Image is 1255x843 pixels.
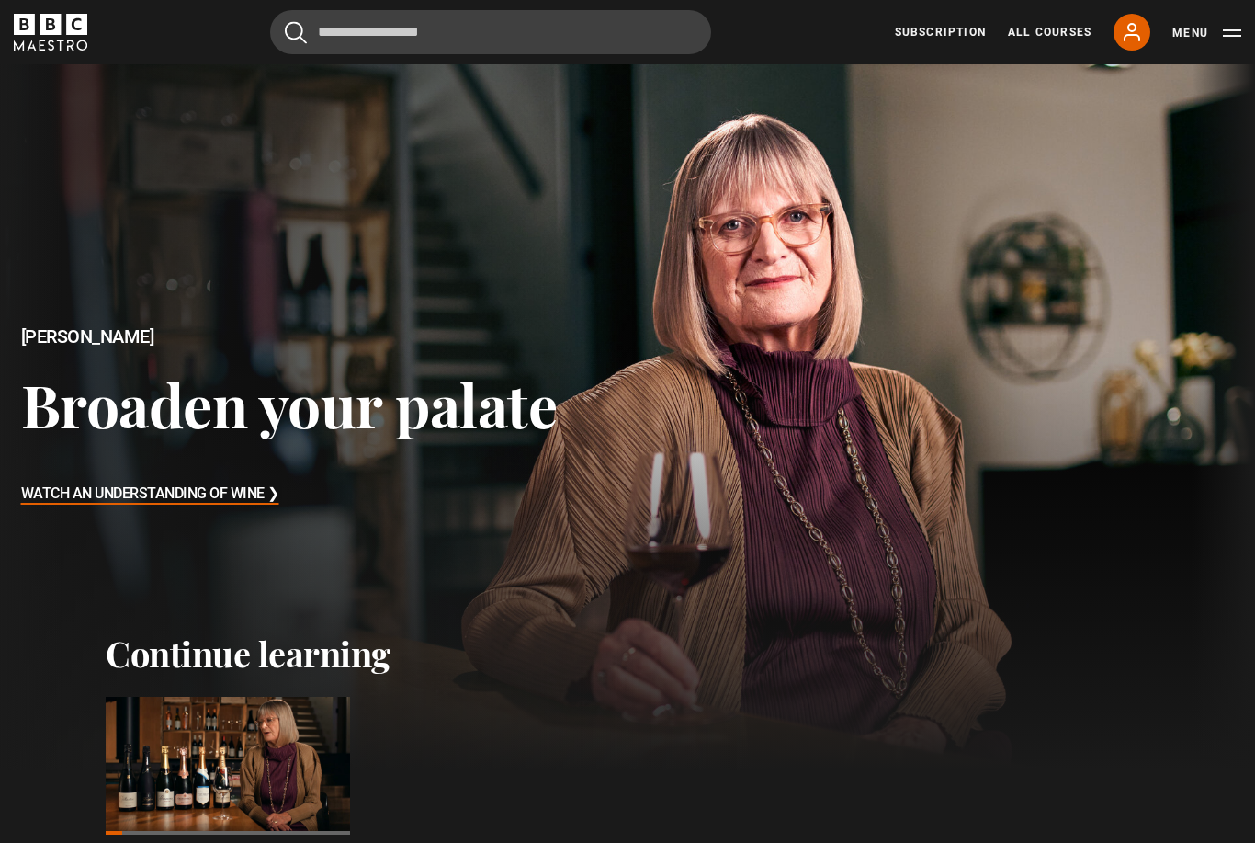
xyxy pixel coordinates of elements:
button: Submit the search query [285,21,307,44]
a: All Courses [1008,24,1091,40]
h2: [PERSON_NAME] [21,326,558,347]
h3: Watch An Understanding of Wine ❯ [21,481,279,508]
a: Subscription [895,24,986,40]
h3: Broaden your palate [21,369,558,439]
h2: Continue learning [106,632,1149,675]
svg: BBC Maestro [14,14,87,51]
button: Toggle navigation [1172,24,1241,42]
input: Search [270,10,711,54]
